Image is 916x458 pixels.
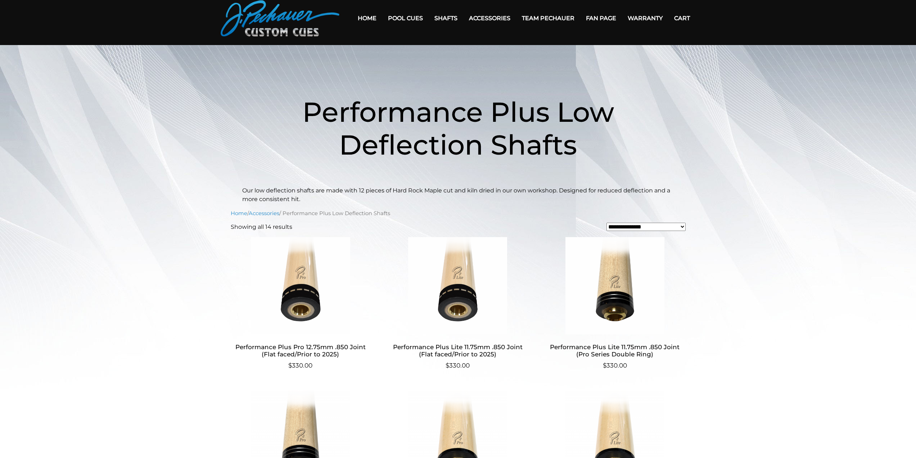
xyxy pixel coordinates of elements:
[352,9,382,27] a: Home
[463,9,516,27] a: Accessories
[606,223,686,231] select: Shop order
[446,362,470,369] bdi: 330.00
[388,340,528,361] h2: Performance Plus Lite 11.75mm .850 Joint (Flat faced/Prior to 2025)
[545,237,685,334] img: Performance Plus Lite 11.75mm .850 Joint (Pro Series Double Ring)
[231,209,686,217] nav: Breadcrumb
[603,362,627,369] bdi: 330.00
[545,340,685,361] h2: Performance Plus Lite 11.75mm .850 Joint (Pro Series Double Ring)
[388,237,528,370] a: Performance Plus Lite 11.75mm .850 Joint (Flat faced/Prior to 2025) $330.00
[668,9,696,27] a: Cart
[231,237,371,370] a: Performance Plus Pro 12.75mm .850 Joint (Flat faced/Prior to 2025) $330.00
[603,362,606,369] span: $
[288,362,292,369] span: $
[446,362,449,369] span: $
[429,9,463,27] a: Shafts
[231,223,292,231] p: Showing all 14 results
[249,210,279,217] a: Accessories
[231,237,371,334] img: Performance Plus Pro 12.75mm .850 Joint (Flat faced/Prior to 2025)
[388,237,528,334] img: Performance Plus Lite 11.75mm .850 Joint (Flat faced/Prior to 2025)
[516,9,580,27] a: Team Pechauer
[302,95,614,161] span: Performance Plus Low Deflection Shafts
[221,0,339,36] img: Pechauer Custom Cues
[622,9,668,27] a: Warranty
[580,9,622,27] a: Fan Page
[231,210,247,217] a: Home
[382,9,429,27] a: Pool Cues
[288,362,312,369] bdi: 330.00
[231,340,371,361] h2: Performance Plus Pro 12.75mm .850 Joint (Flat faced/Prior to 2025)
[242,186,674,204] p: Our low deflection shafts are made with 12 pieces of Hard Rock Maple cut and kiln dried in our ow...
[545,237,685,370] a: Performance Plus Lite 11.75mm .850 Joint (Pro Series Double Ring) $330.00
